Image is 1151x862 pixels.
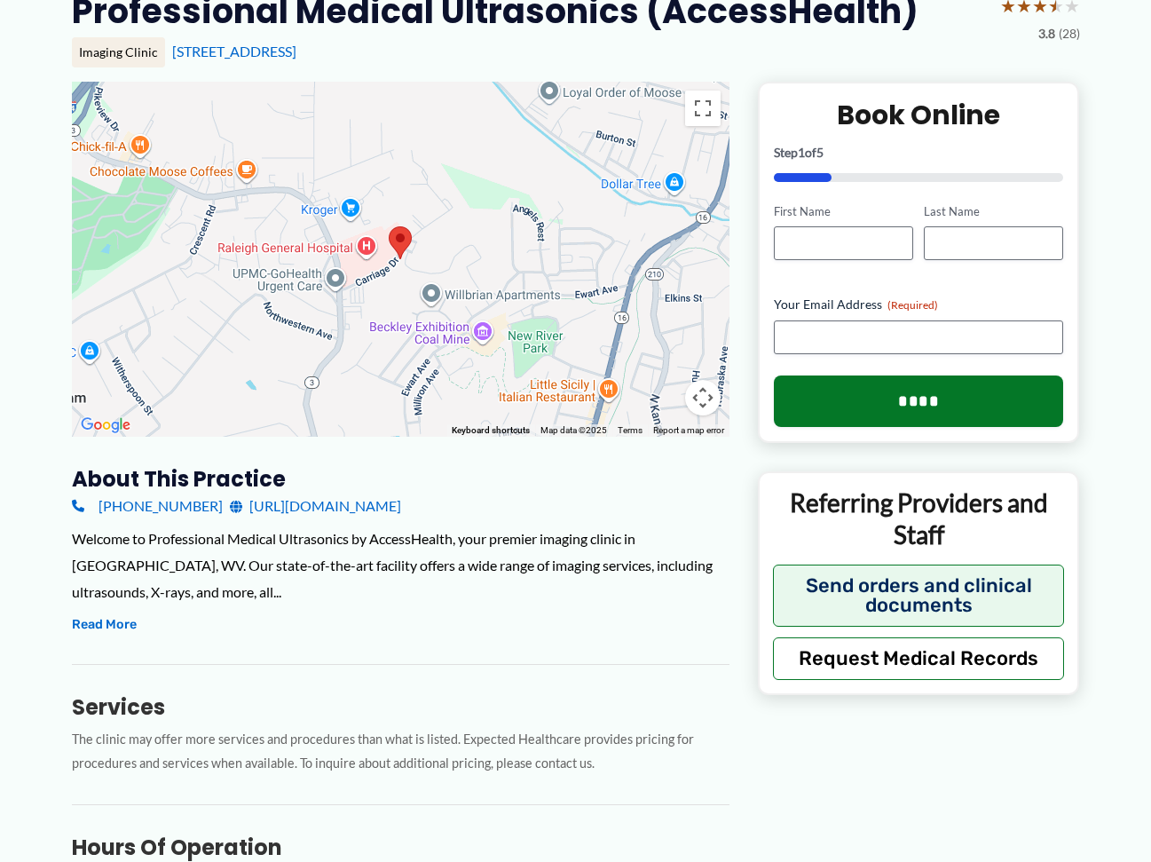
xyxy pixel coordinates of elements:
span: Map data ©2025 [540,425,607,435]
a: Open this area in Google Maps (opens a new window) [76,414,135,437]
a: [URL][DOMAIN_NAME] [230,493,401,519]
a: Report a map error [653,425,724,435]
a: Terms (opens in new tab) [618,425,643,435]
button: Map camera controls [685,380,721,415]
p: Step of [774,146,1064,159]
label: First Name [774,203,913,220]
label: Last Name [924,203,1063,220]
div: Imaging Clinic [72,37,165,67]
h3: About this practice [72,465,729,493]
span: (28) [1059,22,1080,45]
a: [STREET_ADDRESS] [172,43,296,59]
img: Google [76,414,135,437]
div: Welcome to Professional Medical Ultrasonics by AccessHealth, your premier imaging clinic in [GEOG... [72,526,729,605]
button: Keyboard shortcuts [452,424,530,437]
h2: Book Online [774,98,1064,132]
label: Your Email Address [774,296,1064,313]
span: 3.8 [1038,22,1055,45]
h3: Services [72,693,729,721]
button: Toggle fullscreen view [685,91,721,126]
button: Read More [72,614,137,636]
a: [PHONE_NUMBER] [72,493,223,519]
span: 1 [798,145,805,160]
span: (Required) [887,298,938,312]
p: The clinic may offer more services and procedures than what is listed. Expected Healthcare provid... [72,728,729,776]
h3: Hours of Operation [72,834,729,861]
button: Request Medical Records [773,637,1065,680]
button: Send orders and clinical documents [773,565,1065,627]
p: Referring Providers and Staff [773,486,1065,551]
span: 5 [816,145,824,160]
